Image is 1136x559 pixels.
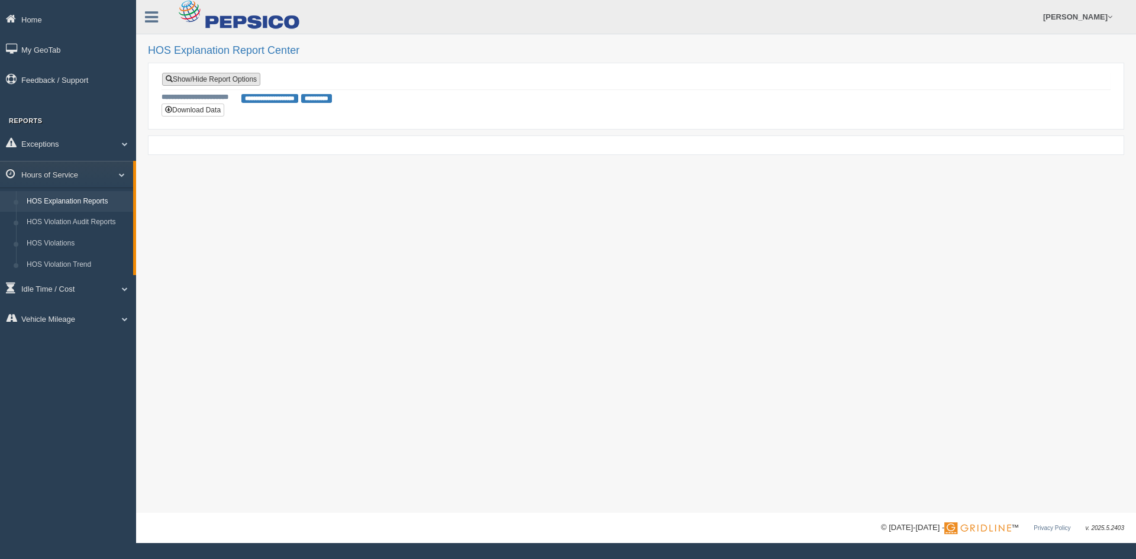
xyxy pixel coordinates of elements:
[21,233,133,254] a: HOS Violations
[162,73,260,86] a: Show/Hide Report Options
[21,254,133,276] a: HOS Violation Trend
[162,104,224,117] button: Download Data
[1086,525,1124,531] span: v. 2025.5.2403
[944,522,1011,534] img: Gridline
[21,212,133,233] a: HOS Violation Audit Reports
[881,522,1124,534] div: © [DATE]-[DATE] - ™
[148,45,1124,57] h2: HOS Explanation Report Center
[21,191,133,212] a: HOS Explanation Reports
[1034,525,1070,531] a: Privacy Policy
